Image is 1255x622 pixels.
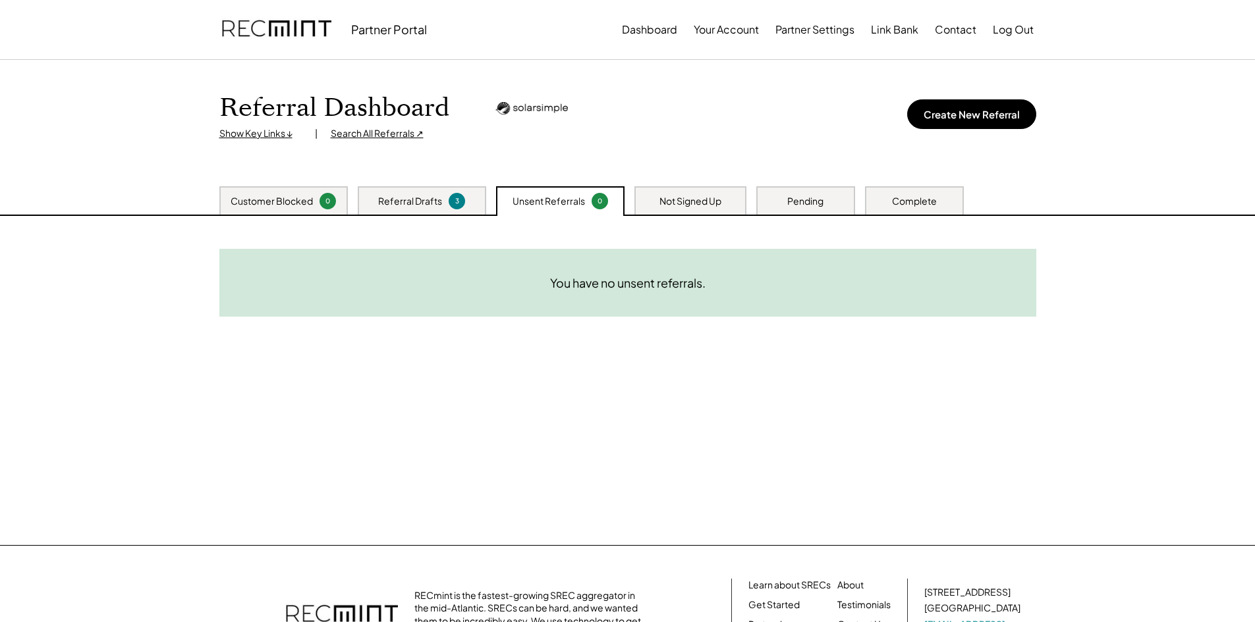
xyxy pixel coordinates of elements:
[871,16,918,43] button: Link Bank
[351,22,427,37] div: Partner Portal
[594,196,606,206] div: 0
[321,196,334,206] div: 0
[315,127,318,140] div: |
[924,586,1011,599] div: [STREET_ADDRESS]
[451,196,463,206] div: 3
[222,7,331,52] img: recmint-logotype%403x.png
[550,275,706,290] div: You have no unsent referrals.
[659,195,721,208] div: Not Signed Up
[935,16,976,43] button: Contact
[694,16,759,43] button: Your Account
[748,579,831,592] a: Learn about SRECs
[775,16,854,43] button: Partner Settings
[219,93,449,124] h1: Referral Dashboard
[495,102,568,115] img: Logo_Horizontal-Black.png
[219,127,302,140] div: Show Key Links ↓
[924,602,1020,615] div: [GEOGRAPHIC_DATA]
[787,195,823,208] div: Pending
[513,195,585,208] div: Unsent Referrals
[837,598,891,611] a: Testimonials
[907,99,1036,129] button: Create New Referral
[378,195,442,208] div: Referral Drafts
[837,579,864,592] a: About
[331,127,424,140] div: Search All Referrals ↗
[993,16,1034,43] button: Log Out
[748,598,800,611] a: Get Started
[892,195,937,208] div: Complete
[622,16,677,43] button: Dashboard
[231,195,313,208] div: Customer Blocked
